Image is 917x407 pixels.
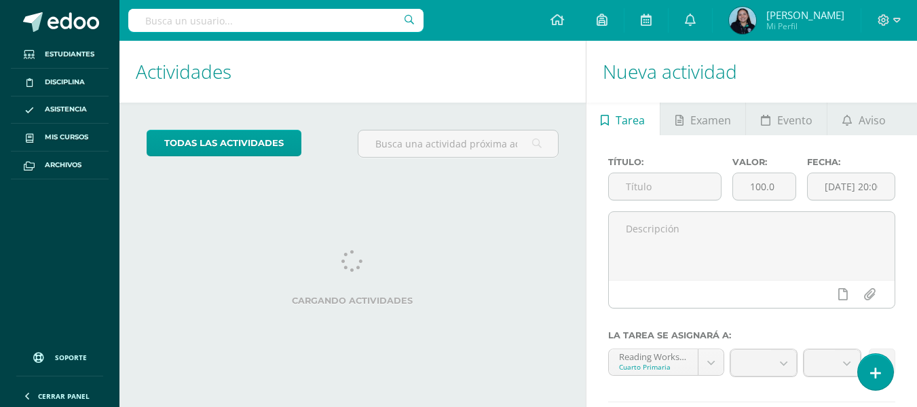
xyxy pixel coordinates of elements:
a: Tarea [586,103,660,135]
span: Asistencia [45,104,87,115]
input: Título [609,173,721,200]
input: Busca una actividad próxima aquí... [358,130,557,157]
label: Fecha: [807,157,895,167]
span: Mis cursos [45,132,88,143]
a: Disciplina [11,69,109,96]
label: La tarea se asignará a: [608,330,895,340]
a: Asistencia [11,96,109,124]
a: Aviso [827,103,900,135]
label: Valor: [732,157,796,167]
a: Mis cursos [11,124,109,152]
input: Busca un usuario... [128,9,424,32]
span: Soporte [55,353,87,362]
input: Puntos máximos [733,173,796,200]
a: Reading Workshop 'A'Cuarto Primaria [609,349,724,375]
a: Examen [660,103,745,135]
span: Aviso [859,104,886,137]
a: todas las Actividades [147,130,301,156]
span: [PERSON_NAME] [766,8,844,22]
span: Examen [690,104,731,137]
span: Cerrar panel [38,391,90,401]
span: Archivos [45,160,81,171]
span: Estudiantes [45,49,94,60]
a: Archivos [11,152,109,179]
label: Título: [608,157,722,167]
span: Tarea [616,104,645,137]
img: 8c46c7f4271155abb79e2bc50b6ca956.png [729,7,756,34]
label: Cargando actividades [147,296,559,306]
a: Estudiantes [11,41,109,69]
a: Soporte [16,339,103,372]
a: Evento [746,103,827,135]
h1: Actividades [136,41,569,103]
h1: Nueva actividad [603,41,901,103]
div: Cuarto Primaria [619,362,688,372]
span: Disciplina [45,77,85,88]
span: Mi Perfil [766,20,844,32]
div: Reading Workshop 'A' [619,349,688,362]
input: Fecha de entrega [808,173,895,200]
span: Evento [777,104,812,137]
